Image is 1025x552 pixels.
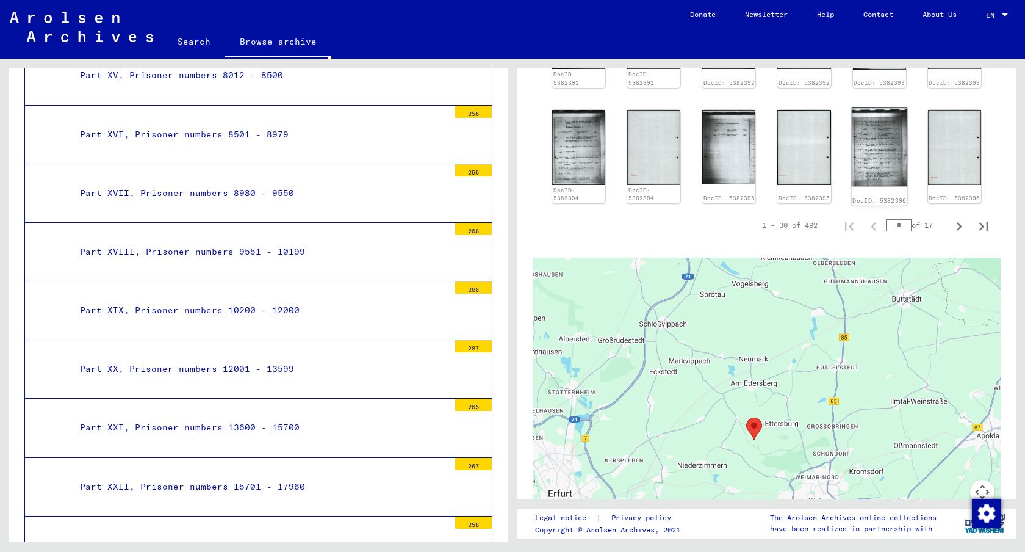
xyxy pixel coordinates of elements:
p: The Arolsen Archives online collections [770,512,937,523]
img: Change consent [972,499,1001,528]
div: Part XIX, Prisoner numbers 10200 - 12000 [71,299,449,322]
img: 002.jpg [627,110,680,185]
a: DocID: 5382394 [628,187,654,202]
a: Privacy policy [602,512,686,525]
img: 002.jpg [777,110,830,185]
div: Part XXI, Prisoner numbers 13600 - 15700 [71,416,449,440]
a: DocID: 5382395 [703,195,755,202]
a: DocID: 5382392 [703,79,755,86]
a: DocID: 5382394 [553,187,579,202]
a: DocID: 5382393 [929,79,980,86]
div: Part XVIII, Prisoner numbers 9551 - 10199 [71,240,449,264]
img: yv_logo.png [962,508,1008,539]
div: Part XVII, Prisoner numbers 8980 - 9550 [71,181,449,205]
p: Copyright © Arolsen Archives, 2021 [535,525,686,536]
div: Part XX, Prisoner numbers 12001 - 13599 [71,357,449,381]
img: 001.jpg [702,110,755,184]
div: 267 [455,458,492,470]
img: 002.jpg [928,110,981,185]
a: DocID: 5382393 [854,79,905,86]
a: DocID: 5382395 [779,195,830,202]
span: EN [986,11,999,20]
a: DocID: 5382396 [852,197,906,204]
a: DocID: 5382392 [779,79,830,86]
a: DocID: 5382391 [628,71,654,86]
a: DocID: 5382396 [929,195,980,202]
img: Arolsen_neg.svg [10,12,153,42]
div: 268 [455,281,492,294]
div: of 17 [886,219,947,231]
div: Buchenwald Concentration Camp [746,418,762,440]
img: 001.jpg [851,107,907,186]
a: Legal notice [535,512,596,525]
button: First page [837,213,861,238]
div: 256 [455,106,492,118]
button: Next page [947,213,971,238]
div: 258 [455,517,492,529]
div: 265 [455,399,492,411]
p: have been realized in partnership with [770,523,937,534]
div: Part XV, Prisoner numbers 8012 - 8500 [71,64,449,87]
a: DocID: 5382391 [553,71,579,86]
a: Browse archive [225,27,331,59]
button: Previous page [861,213,886,238]
button: Bedieningsopties voor de kaartweergave [970,480,994,504]
div: 255 [455,164,492,176]
div: | [535,512,686,525]
div: Part XVI, Prisoner numbers 8501 - 8979 [71,123,449,147]
img: 001.jpg [552,110,605,185]
a: Search [163,27,225,56]
div: 268 [455,223,492,235]
div: 287 [455,340,492,352]
button: Last page [971,213,996,238]
div: Part XXII, Prisoner numbers 15701 - 17960 [71,475,449,499]
div: 1 – 30 of 492 [762,220,818,231]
